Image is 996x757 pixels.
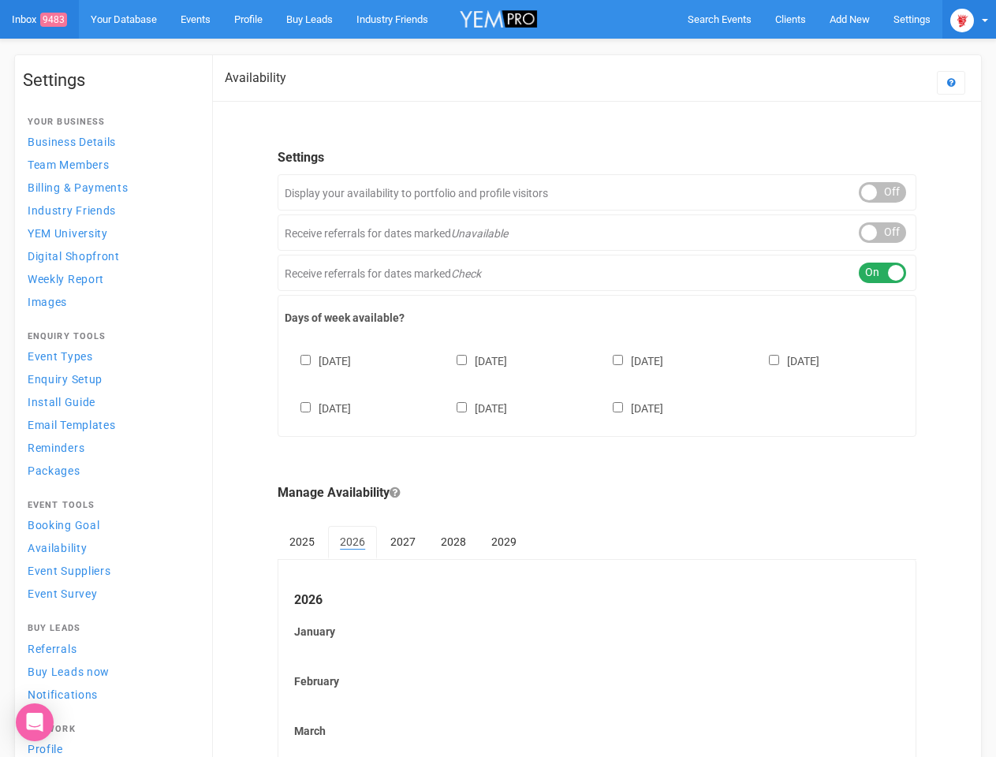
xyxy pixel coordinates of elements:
[23,560,196,581] a: Event Suppliers
[23,291,196,312] a: Images
[830,13,870,25] span: Add New
[294,723,900,739] label: March
[379,526,427,557] a: 2027
[285,399,351,416] label: [DATE]
[28,725,192,734] h4: Network
[28,350,93,363] span: Event Types
[775,13,806,25] span: Clients
[278,174,916,211] div: Display your availability to portfolio and profile visitors
[40,13,67,27] span: 9483
[28,250,120,263] span: Digital Shopfront
[28,419,116,431] span: Email Templates
[300,355,311,365] input: [DATE]
[16,703,54,741] div: Open Intercom Messenger
[23,684,196,705] a: Notifications
[28,565,111,577] span: Event Suppliers
[28,396,95,408] span: Install Guide
[28,464,80,477] span: Packages
[23,131,196,152] a: Business Details
[23,368,196,390] a: Enquiry Setup
[28,227,108,240] span: YEM University
[23,222,196,244] a: YEM University
[28,117,192,127] h4: Your Business
[457,402,467,412] input: [DATE]
[950,9,974,32] img: open-uri20250107-2-1pbi2ie
[328,526,377,559] a: 2026
[300,402,311,412] input: [DATE]
[278,214,916,251] div: Receive referrals for dates marked
[451,267,481,280] em: Check
[225,71,286,85] h2: Availability
[479,526,528,557] a: 2029
[457,355,467,365] input: [DATE]
[597,352,663,369] label: [DATE]
[28,501,192,510] h4: Event Tools
[28,273,104,285] span: Weekly Report
[451,227,508,240] em: Unavailable
[28,136,116,148] span: Business Details
[23,345,196,367] a: Event Types
[23,460,196,481] a: Packages
[441,399,507,416] label: [DATE]
[28,688,98,701] span: Notifications
[23,583,196,604] a: Event Survey
[28,158,109,171] span: Team Members
[23,71,196,90] h1: Settings
[285,352,351,369] label: [DATE]
[28,519,99,531] span: Booking Goal
[294,673,900,689] label: February
[285,310,909,326] label: Days of week available?
[429,526,478,557] a: 2028
[597,399,663,416] label: [DATE]
[23,661,196,682] a: Buy Leads now
[28,624,192,633] h4: Buy Leads
[294,591,900,610] legend: 2026
[28,296,67,308] span: Images
[23,177,196,198] a: Billing & Payments
[613,355,623,365] input: [DATE]
[753,352,819,369] label: [DATE]
[23,537,196,558] a: Availability
[278,526,326,557] a: 2025
[441,352,507,369] label: [DATE]
[294,624,900,640] label: January
[23,268,196,289] a: Weekly Report
[28,442,84,454] span: Reminders
[28,181,129,194] span: Billing & Payments
[278,149,916,167] legend: Settings
[28,332,192,341] h4: Enquiry Tools
[278,484,916,502] legend: Manage Availability
[688,13,752,25] span: Search Events
[23,437,196,458] a: Reminders
[28,373,103,386] span: Enquiry Setup
[28,587,97,600] span: Event Survey
[613,402,623,412] input: [DATE]
[28,542,87,554] span: Availability
[23,391,196,412] a: Install Guide
[23,154,196,175] a: Team Members
[23,414,196,435] a: Email Templates
[23,638,196,659] a: Referrals
[23,514,196,535] a: Booking Goal
[769,355,779,365] input: [DATE]
[23,200,196,221] a: Industry Friends
[278,255,916,291] div: Receive referrals for dates marked
[23,245,196,267] a: Digital Shopfront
